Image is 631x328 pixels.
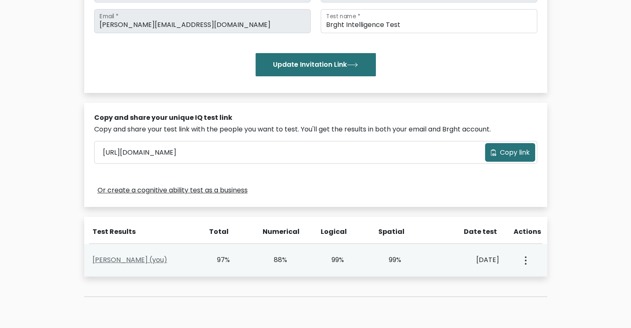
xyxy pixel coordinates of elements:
[500,148,530,158] span: Copy link
[94,124,537,134] div: Copy and share your test link with the people you want to test. You'll get the results in both yo...
[256,53,376,76] button: Update Invitation Link
[205,227,229,237] div: Total
[93,227,195,237] div: Test Results
[321,227,345,237] div: Logical
[93,255,167,265] a: [PERSON_NAME] (you)
[263,227,287,237] div: Numerical
[263,255,287,265] div: 88%
[321,255,344,265] div: 99%
[485,143,535,162] button: Copy link
[207,255,230,265] div: 97%
[94,113,537,123] div: Copy and share your unique IQ test link
[436,227,504,237] div: Date test
[378,255,401,265] div: 99%
[94,9,311,33] input: Email
[378,227,402,237] div: Spatial
[435,255,499,265] div: [DATE]
[321,9,537,33] input: Test name
[97,185,248,195] a: Or create a cognitive ability test as a business
[514,227,542,237] div: Actions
